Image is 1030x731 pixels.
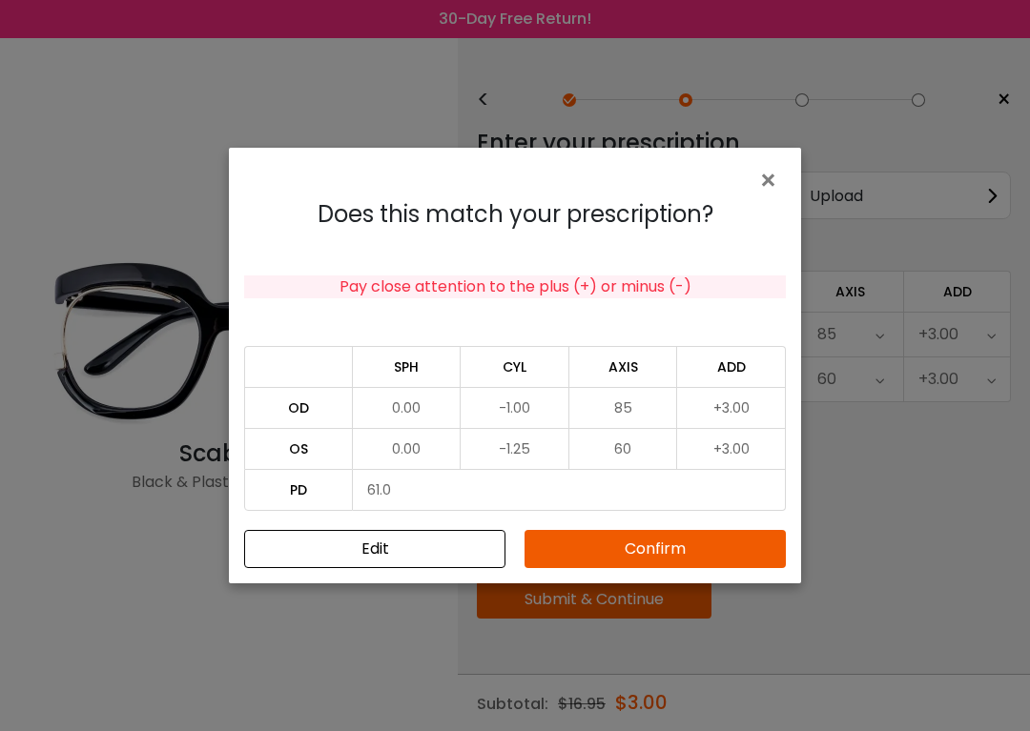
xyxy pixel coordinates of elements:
[677,428,786,469] td: +3.00
[569,346,678,387] td: AXIS
[758,160,786,201] span: ×
[244,530,505,568] button: Close
[569,387,678,428] td: 85
[461,428,569,469] td: -1.25
[353,469,786,511] td: 61.0
[461,346,569,387] td: CYL
[677,387,786,428] td: +3.00
[461,387,569,428] td: -1.00
[758,163,786,195] button: Close
[569,428,678,469] td: 60
[677,346,786,387] td: ADD
[244,275,786,298] div: Pay close attention to the plus (+) or minus (-)
[525,530,786,568] button: Confirm
[244,201,786,229] h4: Does this match your prescription?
